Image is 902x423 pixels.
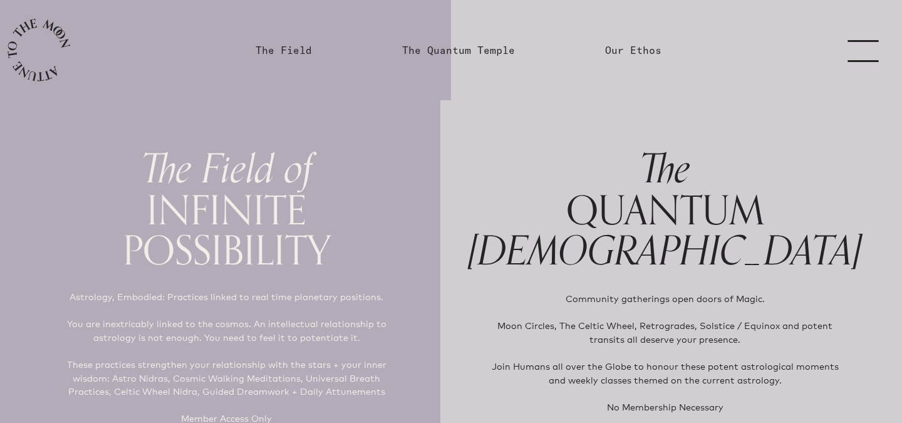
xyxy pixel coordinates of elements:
[605,43,661,58] a: Our Ethos
[468,219,862,285] span: [DEMOGRAPHIC_DATA]
[468,148,862,272] h1: QUANTUM
[256,43,312,58] a: The Field
[488,292,842,414] p: Community gatherings open doors of Magic. Moon Circles, The Celtic Wheel, Retrogrades, Solstice /...
[40,148,413,270] h1: INFINITE POSSIBILITY
[141,137,312,202] span: The Field of
[640,137,690,202] span: The
[402,43,515,58] a: The Quantum Temple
